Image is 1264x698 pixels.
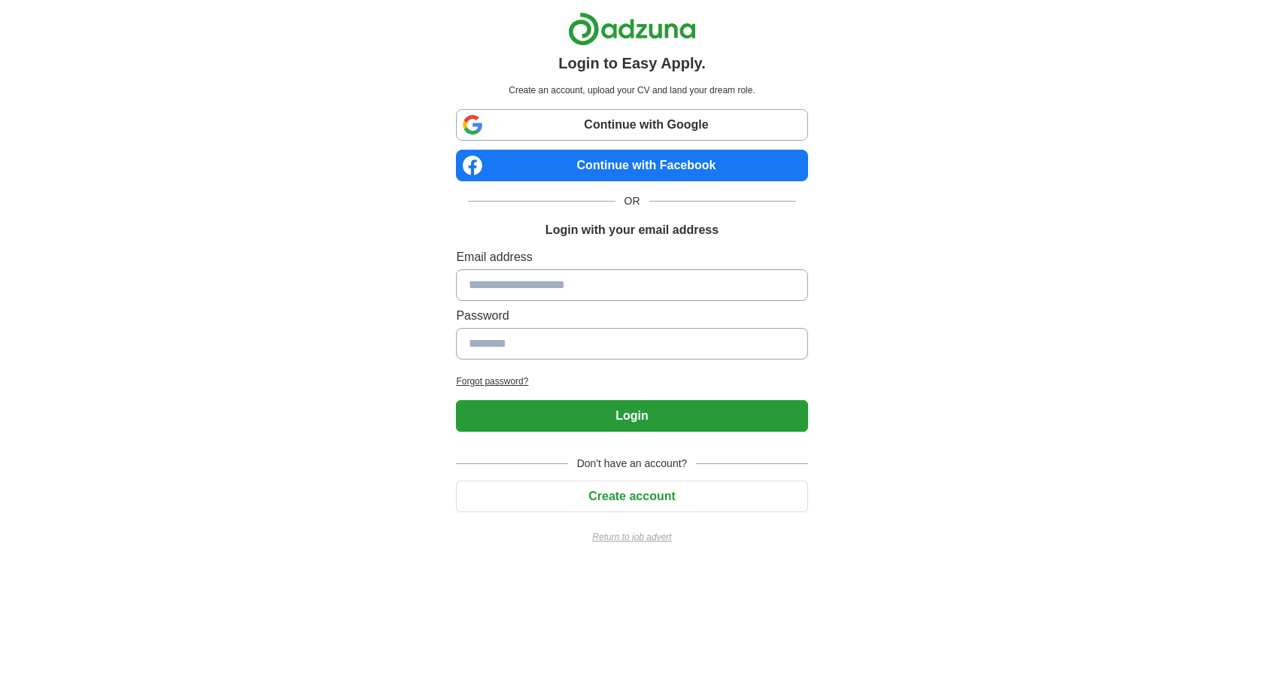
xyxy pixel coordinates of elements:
h1: Login to Easy Apply. [558,52,706,74]
a: Return to job advert [456,530,807,544]
span: Don't have an account? [568,456,697,472]
label: Password [456,307,807,325]
a: Continue with Google [456,109,807,141]
button: Create account [456,481,807,512]
h1: Login with your email address [545,221,719,239]
a: Create account [456,490,807,502]
span: OR [615,193,649,209]
button: Login [456,400,807,432]
a: Forgot password? [456,375,807,388]
label: Email address [456,248,807,266]
img: Adzuna logo [568,12,696,46]
p: Create an account, upload your CV and land your dream role. [459,83,804,97]
a: Continue with Facebook [456,150,807,181]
